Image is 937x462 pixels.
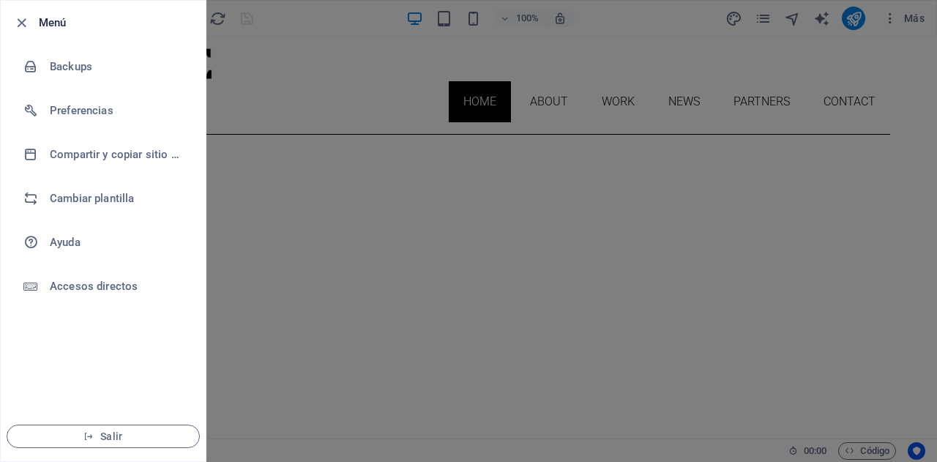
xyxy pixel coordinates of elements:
[50,58,185,75] h6: Backups
[50,234,185,251] h6: Ayuda
[7,425,200,448] button: Salir
[50,190,185,207] h6: Cambiar plantilla
[50,102,185,119] h6: Preferencias
[39,14,194,31] h6: Menú
[19,431,187,442] span: Salir
[50,146,185,163] h6: Compartir y copiar sitio web
[50,277,185,295] h6: Accesos directos
[1,220,206,264] a: Ayuda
